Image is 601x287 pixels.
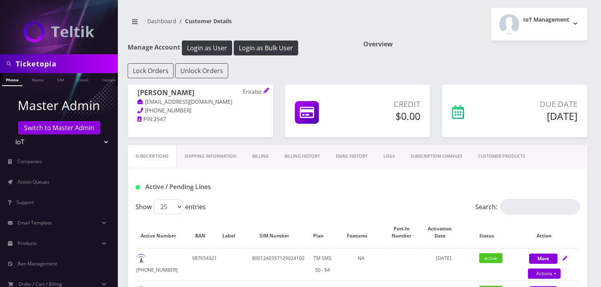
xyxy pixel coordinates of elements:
[475,199,579,214] label: Search:
[500,199,579,214] input: Search:
[335,217,387,247] th: Features: activate to sort column ascending
[246,217,310,247] th: SIM Number: activate to sort column ascending
[28,73,48,85] a: Name
[523,17,569,23] h2: IoT Management
[18,121,100,134] a: Switch to Master Admin
[182,40,232,55] button: Login as User
[136,248,189,280] td: [PHONE_NUMBER]
[376,145,403,167] a: LOGS
[136,254,146,263] img: default.png
[137,88,263,98] h1: [PERSON_NAME]
[136,183,276,191] h1: Active / Pending Lines
[176,17,232,25] li: Customer Details
[498,98,577,110] p: Due Date
[436,255,451,261] span: [DATE]
[246,248,310,280] td: 8901240357129024100
[180,43,234,52] a: Login as User
[177,145,244,167] a: Shipping Information
[154,199,183,214] select: Showentries
[98,73,124,85] a: Company
[136,185,140,189] img: Active / Pending Lines
[145,107,191,114] span: [PHONE_NUMBER]
[491,8,587,40] button: IoT Management
[128,13,352,35] nav: breadcrumb
[128,40,352,55] h1: Manage Account
[335,248,387,280] td: NA
[528,269,561,279] a: Actions
[529,254,557,264] button: More
[424,217,464,247] th: Activation Date: activate to sort column ascending
[2,73,22,86] a: Phone
[53,73,68,85] a: SIM
[234,40,298,55] button: Login as Bulk User
[128,145,177,167] a: Subscriptions
[311,248,334,280] td: TM SMS 50 - $4
[189,217,220,247] th: BAN: activate to sort column ascending
[16,56,116,71] input: Search in Company
[403,145,470,167] a: SUBSCRIPTION CHANGES
[352,98,420,110] p: Credit
[17,158,42,165] span: Companies
[18,260,57,267] span: Ban Management
[175,63,228,78] button: Unlock Orders
[136,217,189,247] th: Active Number: activate to sort column ascending
[518,217,579,247] th: Action: activate to sort column ascending
[137,116,154,123] a: PIN:
[18,240,37,247] span: Products
[388,217,423,247] th: Port-In Number: activate to sort column ascending
[24,21,94,42] img: IoT
[16,199,34,206] span: Support
[311,217,334,247] th: Plan: activate to sort column ascending
[136,199,206,214] label: Show entries
[154,116,166,123] span: 2547
[243,88,263,96] p: Ericabiz
[73,73,92,85] a: Email
[244,145,277,167] a: Billing
[128,63,174,78] button: Lock Orders
[465,217,517,247] th: Status: activate to sort column ascending
[479,253,502,263] span: active
[352,110,420,122] h5: $0.00
[363,40,587,48] h1: Overview
[18,219,52,226] span: Email Template
[328,145,376,167] a: EMAIL HISTORY
[137,98,232,106] a: [EMAIL_ADDRESS][DOMAIN_NAME]
[498,110,577,122] h5: [DATE]
[470,145,533,167] a: CUSTOMER PRODUCTS
[277,145,328,167] a: Billing History
[234,43,298,52] a: Login as Bulk User
[189,248,220,280] td: 987654321
[18,178,49,185] span: Action Queues
[220,217,246,247] th: Label: activate to sort column ascending
[147,17,176,25] a: Dashboard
